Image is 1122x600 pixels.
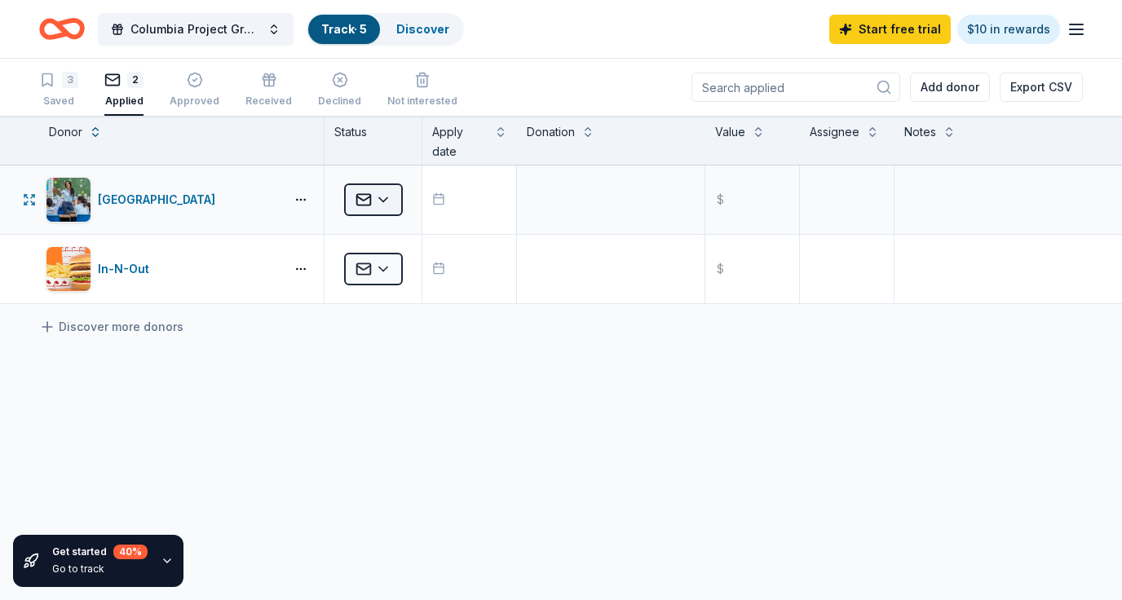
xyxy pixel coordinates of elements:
div: 3 [62,72,78,88]
div: Applied [104,95,144,108]
button: Image for Children’s Museum Houston[GEOGRAPHIC_DATA] [46,177,278,223]
input: Search applied [691,73,900,102]
div: Value [715,122,745,142]
button: Approved [170,65,219,116]
img: Image for In-N-Out [46,247,91,291]
img: Image for Children’s Museum Houston [46,178,91,222]
button: Received [245,65,292,116]
button: Track· 5Discover [307,13,464,46]
button: 3Saved [39,65,78,116]
button: 2Applied [104,65,144,116]
div: Donation [527,122,575,142]
a: Discover more donors [39,317,183,337]
div: Saved [39,95,78,108]
div: Received [245,95,292,108]
div: 2 [127,72,144,88]
a: $10 in rewards [957,15,1060,44]
div: In-N-Out [98,259,156,279]
div: Go to track [52,562,148,576]
button: Declined [318,65,361,116]
div: [GEOGRAPHIC_DATA] [98,190,222,210]
button: Image for In-N-OutIn-N-Out [46,246,278,292]
a: Home [39,10,85,48]
div: Get started [52,545,148,559]
div: 40 % [113,545,148,559]
div: Approved [170,95,219,108]
a: Track· 5 [321,22,367,36]
div: Status [325,116,422,165]
a: Start free trial [829,15,951,44]
div: Notes [904,122,936,142]
div: Declined [318,95,361,108]
div: Assignee [810,122,859,142]
span: Columbia Project Grad 2026 [130,20,261,39]
div: Not interested [387,95,457,108]
button: Add donor [910,73,990,102]
button: Export CSV [1000,73,1083,102]
button: Columbia Project Grad 2026 [98,13,294,46]
div: Apply date [432,122,488,161]
div: Donor [49,122,82,142]
button: Not interested [387,65,457,116]
a: Discover [396,22,449,36]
